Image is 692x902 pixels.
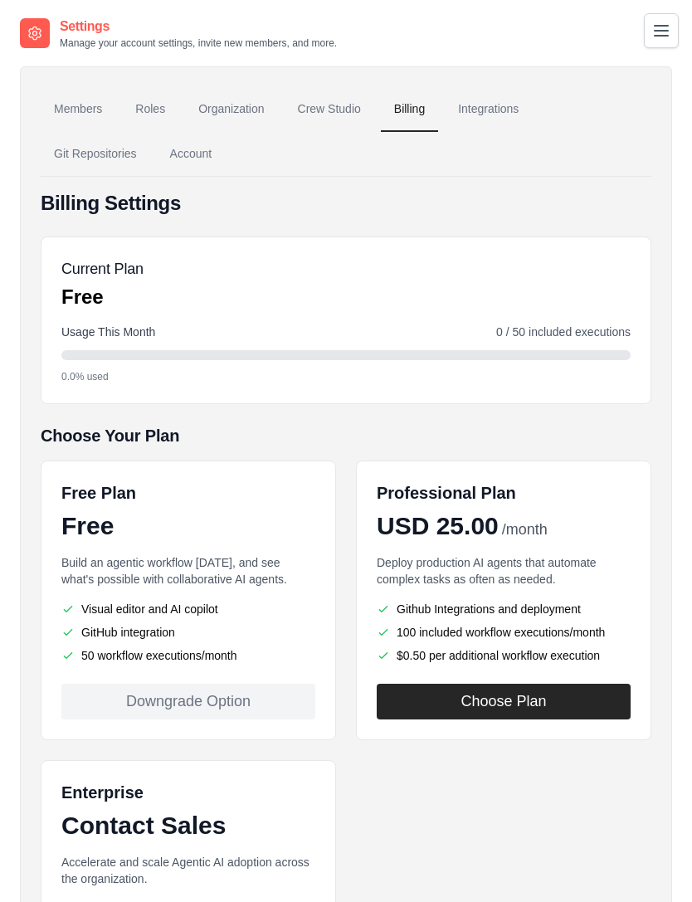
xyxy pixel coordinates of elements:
[377,601,631,617] li: Github Integrations and deployment
[61,554,315,588] p: Build an agentic workflow [DATE], and see what's possible with collaborative AI agents.
[41,132,150,177] a: Git Repositories
[644,13,679,48] button: Toggle navigation
[41,87,115,132] a: Members
[61,370,109,383] span: 0.0% used
[60,37,337,50] p: Manage your account settings, invite new members, and more.
[381,87,438,132] a: Billing
[60,17,337,37] h2: Settings
[496,324,631,340] span: 0 / 50 included executions
[122,87,178,132] a: Roles
[502,519,548,541] span: /month
[377,624,631,641] li: 100 included workflow executions/month
[377,511,499,541] span: USD 25.00
[41,190,651,217] h4: Billing Settings
[157,132,226,177] a: Account
[285,87,374,132] a: Crew Studio
[61,601,315,617] li: Visual editor and AI copilot
[61,284,144,310] p: Free
[61,511,315,541] div: Free
[445,87,532,132] a: Integrations
[377,481,516,505] h6: Professional Plan
[61,811,315,841] div: Contact Sales
[61,684,315,719] div: Downgrade Option
[61,257,144,280] h5: Current Plan
[41,424,651,447] h5: Choose Your Plan
[61,854,315,887] p: Accelerate and scale Agentic AI adoption across the organization.
[377,554,631,588] p: Deploy production AI agents that automate complex tasks as often as needed.
[61,624,315,641] li: GitHub integration
[61,647,315,664] li: 50 workflow executions/month
[377,684,631,719] button: Choose Plan
[185,87,277,132] a: Organization
[61,781,315,804] h6: Enterprise
[61,481,136,505] h6: Free Plan
[61,324,155,340] span: Usage This Month
[377,647,631,664] li: $0.50 per additional workflow execution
